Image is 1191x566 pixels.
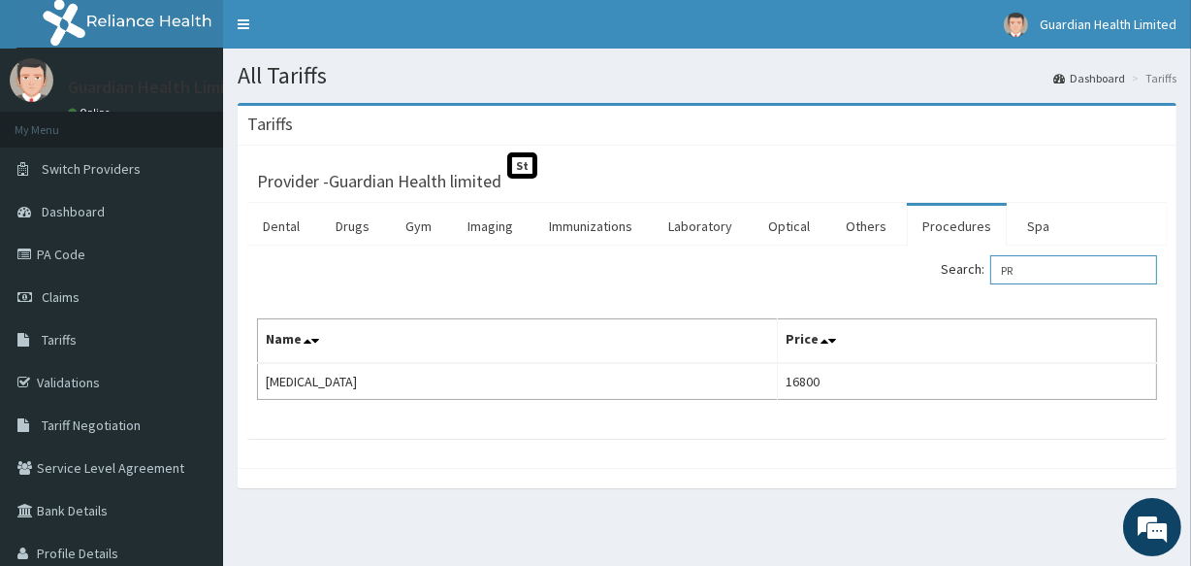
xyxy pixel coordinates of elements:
span: Claims [42,288,80,306]
a: Procedures [907,206,1007,247]
th: Price [777,319,1156,364]
span: Switch Providers [42,160,141,178]
div: Chat with us now [101,109,326,134]
li: Tariffs [1127,70,1176,86]
span: St [507,152,537,179]
a: Online [68,106,114,119]
td: 16800 [777,363,1156,400]
span: Guardian Health Limited [1040,16,1176,33]
img: d_794563401_company_1708531726252_794563401 [36,97,79,146]
a: Imaging [452,206,529,247]
h3: Provider - Guardian Health limited [257,173,501,190]
span: Tariff Negotiation [42,416,141,434]
a: Optical [753,206,825,247]
h1: All Tariffs [238,63,1176,88]
h3: Tariffs [247,116,293,133]
span: Dashboard [42,203,105,220]
p: Guardian Health Limited [68,79,251,96]
a: Dashboard [1053,70,1125,86]
td: [MEDICAL_DATA] [258,363,778,400]
input: Search: [990,255,1157,284]
a: Dental [247,206,315,247]
a: Gym [390,206,447,247]
a: Immunizations [533,206,648,247]
th: Name [258,319,778,364]
textarea: Type your message and hit 'Enter' [10,368,370,436]
span: We're online! [113,163,268,359]
img: User Image [1004,13,1028,37]
a: Laboratory [653,206,748,247]
label: Search: [941,255,1157,284]
div: Minimize live chat window [318,10,365,56]
a: Drugs [320,206,385,247]
a: Spa [1012,206,1065,247]
img: User Image [10,58,53,102]
span: Tariffs [42,331,77,349]
a: Others [830,206,902,247]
